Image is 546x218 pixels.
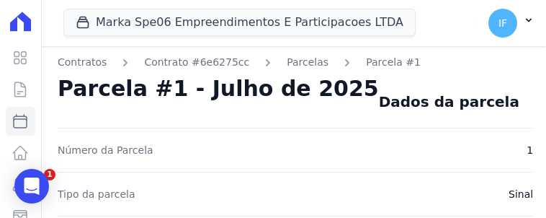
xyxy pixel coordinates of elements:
[63,9,416,36] button: Marka Spe06 Empreendimentos E Participacoes LTDA
[44,169,55,180] span: 1
[58,187,135,201] dt: Tipo da parcela
[477,3,546,43] button: IF
[509,187,533,201] dd: Sinal
[287,55,328,70] a: Parcelas
[498,18,507,28] span: IF
[144,55,249,70] a: Contrato #6e6275cc
[379,93,519,110] div: Dados da parcela
[58,76,379,102] h2: Parcela #1 - Julho de 2025
[14,169,49,204] div: Open Intercom Messenger
[366,55,421,70] a: Parcela #1
[58,143,153,157] dt: Número da Parcela
[527,143,533,157] dd: 1
[58,55,533,70] nav: Breadcrumb
[58,55,107,70] a: Contratos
